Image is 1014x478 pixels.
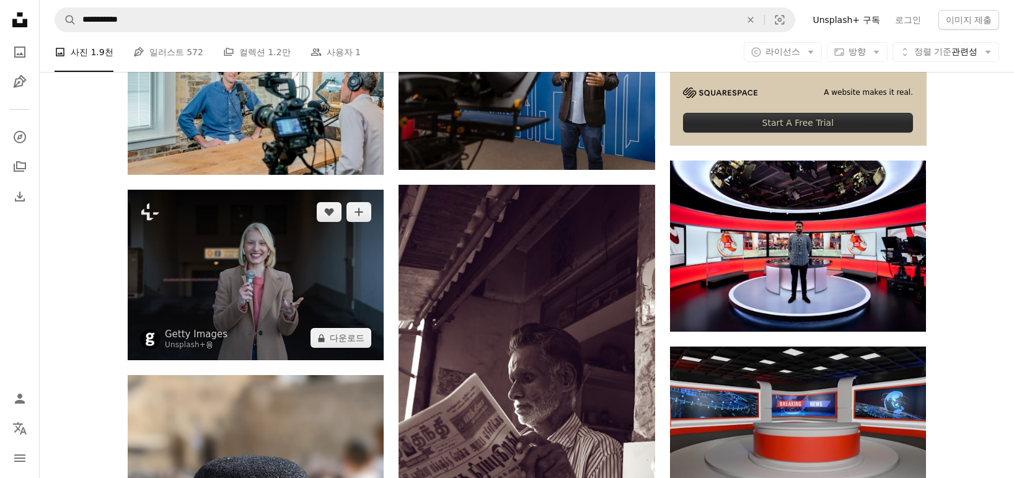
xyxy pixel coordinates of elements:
[165,328,227,340] a: Getty Images
[670,161,926,332] img: 흰색 원탁에 서 있는 흑백 체크 무늬 드레스 셔츠를 입은 여자
[133,32,203,72] a: 일러스트 572
[683,113,913,133] div: Start A Free Trial
[128,269,384,280] a: 버스에 앉아 웃고 있는 현대적인 귀여운 여자. 미소 지으며 멀리 바라 보았다. 버스 여행. 버스에서 휴대폰을 사용하는 여성. 트램웨이. SMS, 메시지. 대중 교통에서 전화를...
[737,8,764,32] button: 삭제
[311,328,371,348] button: 다운로드
[683,87,757,98] img: file-1705255347840-230a6ab5bca9image
[805,10,887,30] a: Unsplash+ 구독
[7,446,32,471] button: 메뉴
[399,79,655,90] a: 마이크를 들고 카메라 앞에 서 있는 남자
[268,45,290,59] span: 1.2만
[55,7,795,32] form: 사이트 전체에서 이미지 찾기
[914,46,977,58] span: 관련성
[670,413,926,424] a: 이것은 현대적이고 전문적인 뉴스 스튜디오 세트입니다.
[670,241,926,252] a: 흰색 원탁에 서 있는 흑백 체크 무늬 드레스 셔츠를 입은 여자
[744,42,822,62] button: 라이선스
[187,45,203,59] span: 572
[849,46,866,56] span: 방향
[55,8,76,32] button: Unsplash 검색
[140,329,160,349] img: Getty Images의 프로필로 이동
[914,46,951,56] span: 정렬 기준
[128,190,384,360] img: 버스에 앉아 웃고 있는 현대적인 귀여운 여자. 미소 지으며 멀리 바라 보았다. 버스 여행. 버스에서 휴대폰을 사용하는 여성. 트램웨이. SMS, 메시지. 대중 교통에서 전화를...
[311,32,361,72] a: 사용자 1
[765,46,800,56] span: 라이선스
[7,7,32,35] a: 홈 — Unsplash
[938,10,999,30] button: 이미지 제출
[7,154,32,179] a: 컬렉션
[824,87,913,98] span: A website makes it real.
[7,184,32,209] a: 다운로드 내역
[7,69,32,94] a: 일러스트
[7,40,32,64] a: 사진
[165,340,227,350] div: 용
[7,386,32,411] a: 로그인 / 가입
[827,42,888,62] button: 방향
[355,45,361,59] span: 1
[165,340,206,349] a: Unsplash+
[893,42,999,62] button: 정렬 기준관련성
[128,81,384,92] a: 헤드셋을 착용한 남자
[888,10,928,30] a: 로그인
[7,416,32,441] button: 언어
[7,125,32,149] a: 탐색
[765,8,795,32] button: 시각적 검색
[346,202,371,222] button: 컬렉션에 추가
[223,32,291,72] a: 컬렉션 1.2만
[399,371,655,382] a: 흰색과 검은색 줄무늬 드레스 셔츠를 입은 남자 신문을 읽고 있다
[317,202,342,222] button: 좋아요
